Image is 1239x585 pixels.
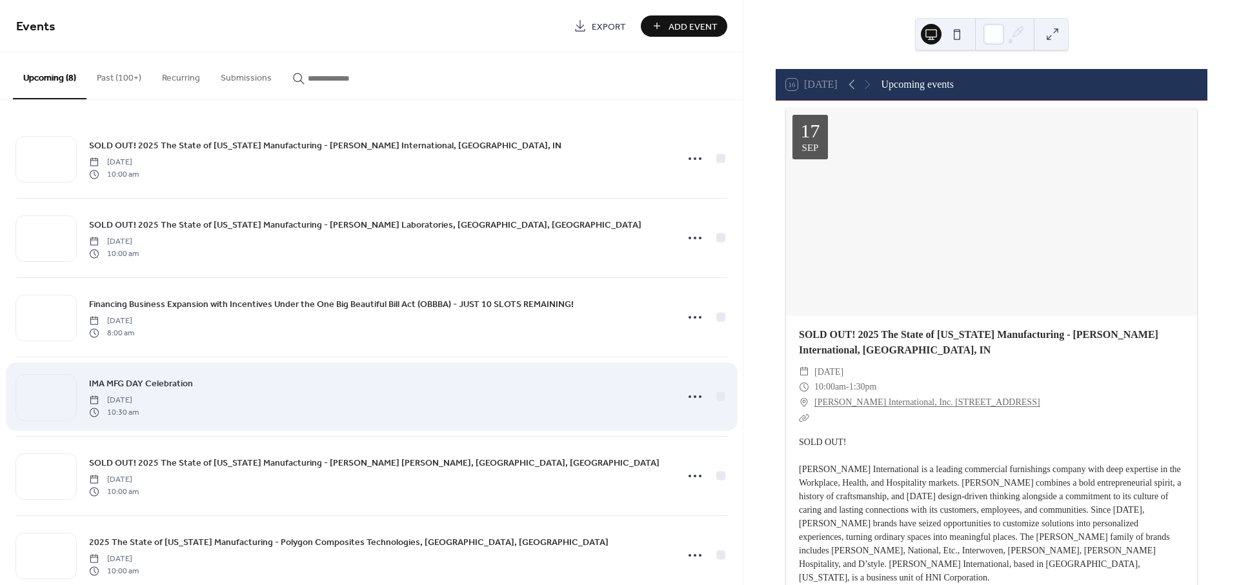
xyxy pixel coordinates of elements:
button: Past (100+) [86,52,152,98]
a: IMA MFG DAY Celebration [89,376,193,391]
span: [DATE] [89,157,139,168]
span: 10:00 am [89,565,139,577]
a: SOLD OUT! 2025 The State of [US_STATE] Manufacturing - [PERSON_NAME] [PERSON_NAME], [GEOGRAPHIC_D... [89,455,660,470]
span: 2025 The State of [US_STATE] Manufacturing - Polygon Composites Technologies, [GEOGRAPHIC_DATA], ... [89,536,609,550]
a: [PERSON_NAME] International, Inc. [STREET_ADDRESS] [814,395,1040,410]
div: Upcoming events [881,77,954,92]
span: 1:30pm [849,379,877,395]
button: Upcoming (8) [13,52,86,99]
div: ​ [799,410,809,426]
span: [DATE] [814,364,843,380]
span: Financing Business Expansion with Incentives Under the One Big Beautiful Bill Act (OBBBA) - JUST ... [89,298,574,312]
a: SOLD OUT! 2025 The State of [US_STATE] Manufacturing - [PERSON_NAME] Laboratories, [GEOGRAPHIC_DA... [89,217,641,232]
span: [DATE] [89,553,139,565]
div: ​ [799,395,809,410]
span: Add Event [669,20,718,34]
span: 10:00 am [89,248,139,259]
a: Export [564,15,636,37]
a: SOLD OUT! 2025 The State of [US_STATE] Manufacturing - [PERSON_NAME] International, [GEOGRAPHIC_D... [89,138,561,153]
button: Recurring [152,52,210,98]
a: SOLD OUT! 2025 The State of [US_STATE] Manufacturing - [PERSON_NAME] International, [GEOGRAPHIC_D... [799,329,1158,355]
span: [DATE] [89,315,134,327]
span: IMA MFG DAY Celebration [89,377,193,391]
span: - [846,379,849,395]
div: 17 [801,121,820,141]
button: Add Event [641,15,727,37]
div: ​ [799,364,809,380]
span: Export [592,20,626,34]
span: [DATE] [89,395,139,406]
div: ​ [799,379,809,395]
a: 2025 The State of [US_STATE] Manufacturing - Polygon Composites Technologies, [GEOGRAPHIC_DATA], ... [89,535,609,550]
div: Sep [802,143,819,153]
span: SOLD OUT! 2025 The State of [US_STATE] Manufacturing - [PERSON_NAME] [PERSON_NAME], [GEOGRAPHIC_D... [89,457,660,470]
span: 8:00 am [89,327,134,339]
span: Events [16,14,55,39]
span: SOLD OUT! 2025 The State of [US_STATE] Manufacturing - [PERSON_NAME] Laboratories, [GEOGRAPHIC_DA... [89,219,641,232]
a: Financing Business Expansion with Incentives Under the One Big Beautiful Bill Act (OBBBA) - JUST ... [89,297,574,312]
span: 10:00am [814,379,846,395]
span: 10:00 am [89,168,139,180]
span: 10:00 am [89,486,139,497]
button: Submissions [210,52,282,98]
span: SOLD OUT! 2025 The State of [US_STATE] Manufacturing - [PERSON_NAME] International, [GEOGRAPHIC_D... [89,139,561,153]
span: 10:30 am [89,406,139,418]
span: [DATE] [89,474,139,486]
span: [DATE] [89,236,139,248]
